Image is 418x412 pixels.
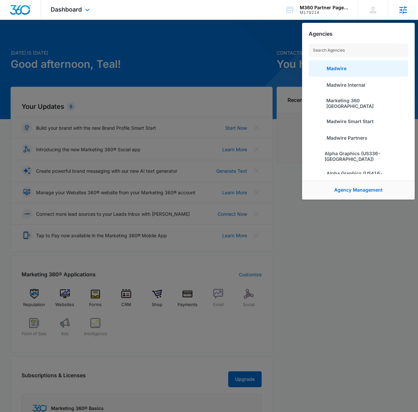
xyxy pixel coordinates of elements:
[327,82,365,88] span: Madwire Internal
[309,44,408,57] input: Search Agencies
[300,5,348,10] div: account name
[300,10,348,15] div: account id
[309,77,408,93] a: Madwire Internal
[309,31,333,37] h2: Agencies
[327,135,367,141] span: Madwire Partners
[326,98,403,109] span: Marketing 360 [GEOGRAPHIC_DATA]
[309,146,408,166] a: Alpha Graphics (US336-[GEOGRAPHIC_DATA])
[325,151,403,162] span: Alpha Graphics (US336-[GEOGRAPHIC_DATA])
[309,113,408,130] a: Madwire Smart Start
[309,166,408,186] a: Alpha Graphics (US416-DallasTX)
[327,170,403,182] span: Alpha Graphics (US416-DallasTX)
[327,66,346,71] span: Madwire
[334,187,383,193] a: Agency Management
[309,93,408,113] a: Marketing 360 [GEOGRAPHIC_DATA]
[309,60,408,77] a: Madwire
[51,6,82,13] span: Dashboard
[327,118,374,124] span: Madwire Smart Start
[309,130,408,146] a: Madwire Partners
